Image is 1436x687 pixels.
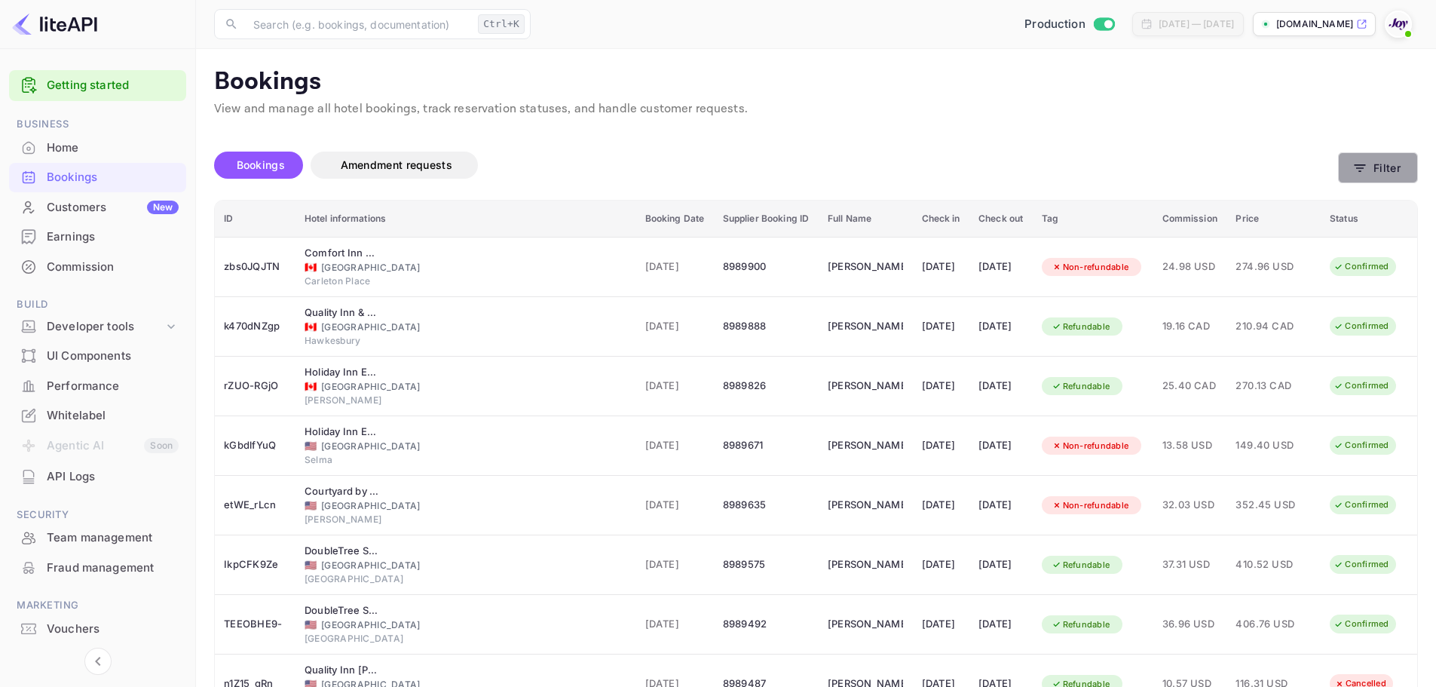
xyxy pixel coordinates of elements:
div: Commission [47,259,179,276]
div: Team management [47,529,179,547]
div: Earnings [9,222,186,252]
div: API Logs [47,468,179,486]
div: [DATE] [922,612,960,636]
div: Confirmed [1324,317,1398,336]
span: United States of America [305,501,317,511]
div: [GEOGRAPHIC_DATA] [305,440,627,453]
div: [DATE] [978,493,1024,517]
div: Non-refundable [1042,258,1139,277]
div: [GEOGRAPHIC_DATA] [305,618,627,632]
div: [DATE] — [DATE] [1159,17,1234,31]
img: LiteAPI logo [12,12,97,36]
div: Comfort Inn & Suites [305,246,380,261]
a: Fraud management [9,554,186,581]
span: [DATE] [645,378,705,394]
a: UI Components [9,342,186,370]
div: 8989635 [723,493,810,517]
p: View and manage all hotel bookings, track reservation statuses, and handle customer requests. [214,100,1418,118]
a: Earnings [9,222,186,250]
span: 274.96 USD [1235,259,1311,275]
span: [DATE] [645,318,705,335]
a: Bookings [9,163,186,191]
div: Home [9,133,186,163]
div: Quality Inn Edmund Pettus Bridge Area [305,663,380,678]
span: United States of America [305,560,317,570]
div: etWE_rLcn [224,493,286,517]
span: 13.58 USD [1162,437,1218,454]
span: 352.45 USD [1235,497,1311,514]
img: With Joy [1386,12,1410,36]
div: UI Components [9,342,186,371]
div: 8989575 [723,553,810,577]
div: Vouchers [9,615,186,644]
span: Amendment requests [341,158,452,171]
div: Kassandra Rivera [828,493,903,517]
div: Refundable [1042,317,1120,336]
div: Getting started [9,70,186,101]
p: [DOMAIN_NAME] [1276,17,1353,31]
a: Performance [9,372,186,400]
span: 32.03 USD [1162,497,1218,514]
div: Performance [47,378,179,395]
div: 8989888 [723,314,810,339]
div: k470dNZgp [224,314,286,339]
div: Fraud management [9,554,186,583]
div: DoubleTree Suites by Hilton Minneapolis Downtown [305,603,380,618]
th: Status [1321,201,1417,238]
div: Vouchers [47,621,179,638]
div: [DATE] [978,374,1024,398]
th: Booking Date [636,201,714,238]
div: Holiday Inn Express Selma, an IHG Hotel [305,425,380,440]
span: Security [9,507,186,523]
div: Team management [9,523,186,553]
div: API Logs [9,462,186,492]
div: TEEOBHE9- [224,612,286,636]
div: [DATE] [922,255,960,279]
th: Tag [1033,201,1153,238]
div: Confirmed [1324,257,1398,276]
a: Vouchers [9,615,186,643]
div: [GEOGRAPHIC_DATA] [305,559,627,572]
div: [PERSON_NAME] [305,513,627,526]
div: Customers [47,199,179,216]
div: DoubleTree Suites by Hilton Minneapolis Downtown [305,544,380,559]
span: 24.98 USD [1162,259,1218,275]
div: Holiday Inn Express & Suites Vaughan-Southwest [305,365,380,380]
span: [DATE] [645,616,705,633]
div: Ctrl+K [478,14,525,34]
span: 410.52 USD [1235,557,1311,573]
a: CustomersNew [9,193,186,221]
span: United States of America [305,620,317,630]
span: Canada [305,262,317,272]
div: [DATE] [922,374,960,398]
div: New [147,201,179,214]
th: Full Name [819,201,913,238]
span: 406.76 USD [1235,616,1311,633]
div: Whitelabel [47,407,179,425]
div: UI Components [47,348,179,365]
div: kGbdlfYuQ [224,434,286,458]
div: Developer tools [9,314,186,340]
span: Canada [305,382,317,391]
div: Kaitlyn Russell [828,314,903,339]
div: [GEOGRAPHIC_DATA] [305,572,627,586]
div: [DATE] [978,434,1024,458]
div: Earnings [47,228,179,246]
div: CustomersNew [9,193,186,222]
div: [DATE] [978,612,1024,636]
span: 36.96 USD [1162,616,1218,633]
span: Build [9,296,186,313]
div: Quality Inn & Suites [305,305,380,320]
div: 8989826 [723,374,810,398]
div: [DATE] [922,434,960,458]
div: Selma [305,453,627,467]
div: Courtyard by Marriott Ewing Princeton [305,484,380,499]
button: Collapse navigation [84,648,112,675]
div: Carleton Place [305,274,627,288]
div: Home [47,140,179,157]
div: [DATE] [922,493,960,517]
div: Confirmed [1324,376,1398,395]
p: Bookings [214,67,1418,97]
div: Switch to Sandbox mode [1018,16,1120,33]
span: [DATE] [645,557,705,573]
